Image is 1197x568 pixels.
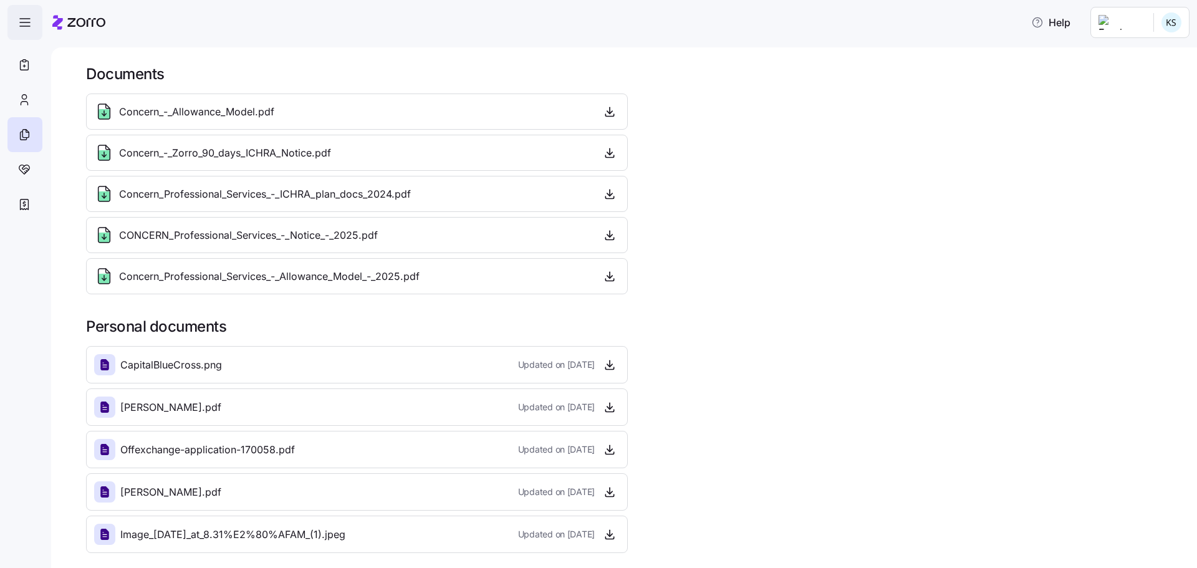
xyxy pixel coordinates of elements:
button: Help [1021,10,1080,35]
img: e56080bb944a227c287ff25a8796373a [1161,12,1181,32]
span: Concern_Professional_Services_-_ICHRA_plan_docs_2024.pdf [119,186,411,202]
span: Updated on [DATE] [518,528,595,541]
h1: Personal documents [86,317,1180,336]
span: [PERSON_NAME].pdf [120,484,221,500]
span: Help [1031,15,1070,30]
span: Updated on [DATE] [518,401,595,413]
span: Image_[DATE]_at_8.31%E2%80%AFAM_(1).jpeg [120,527,345,542]
span: Updated on [DATE] [518,486,595,498]
span: [PERSON_NAME].pdf [120,400,221,415]
span: Offexchange-application-170058.pdf [120,442,295,458]
span: Concern_-_Allowance_Model.pdf [119,104,274,120]
span: Concern_-_Zorro_90_days_ICHRA_Notice.pdf [119,145,331,161]
span: CapitalBlueCross.png [120,357,222,373]
h1: Documents [86,64,1180,84]
span: Concern_Professional_Services_-_Allowance_Model_-_2025.pdf [119,269,420,284]
img: Employer logo [1098,15,1143,30]
span: Updated on [DATE] [518,359,595,371]
span: CONCERN_Professional_Services_-_Notice_-_2025.pdf [119,228,378,243]
span: Updated on [DATE] [518,443,595,456]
